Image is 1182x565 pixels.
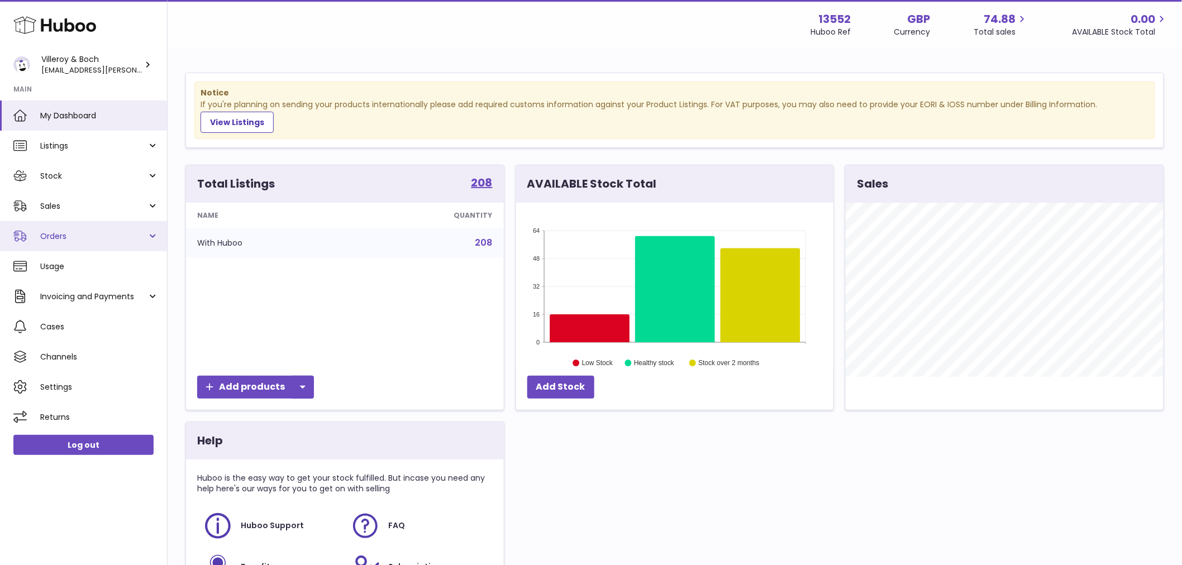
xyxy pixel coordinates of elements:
[1073,27,1169,37] span: AVAILABLE Stock Total
[197,376,314,399] a: Add products
[388,520,405,531] span: FAQ
[40,322,159,332] span: Cases
[634,359,675,367] text: Healthy stock
[894,27,931,37] div: Currency
[40,291,147,302] span: Invoicing and Payments
[197,176,275,191] h3: Total Listings
[40,231,147,242] span: Orders
[241,520,304,531] span: Huboo Support
[471,177,493,188] strong: 208
[582,359,613,367] text: Low Stock
[40,171,147,181] span: Stock
[536,339,540,346] text: 0
[350,511,487,541] a: FAQ
[471,177,493,190] a: 208
[40,201,147,212] span: Sales
[857,176,888,191] h3: Sales
[533,227,540,234] text: 64
[40,261,159,272] span: Usage
[201,88,1149,98] strong: Notice
[908,12,931,27] strong: GBP
[40,412,159,423] span: Returns
[1131,12,1156,27] span: 0.00
[13,56,30,73] img: liu.rosanne@villeroy-boch.com
[974,12,1029,37] a: 74.88 Total sales
[201,112,274,133] a: View Listings
[811,27,851,37] div: Huboo Ref
[984,12,1016,27] span: 74.88
[13,435,154,455] a: Log out
[974,27,1029,37] span: Total sales
[40,141,147,151] span: Listings
[201,99,1149,133] div: If you're planning on sending your products internationally please add required customs informati...
[527,376,594,399] a: Add Stock
[41,64,226,75] span: [EMAIL_ADDRESS][PERSON_NAME][DOMAIN_NAME]
[203,511,339,541] a: Huboo Support
[197,473,493,494] p: Huboo is the easy way to get your stock fulfilled. But incase you need any help here's our ways f...
[533,311,540,318] text: 16
[818,12,851,27] strong: 13552
[698,359,759,367] text: Stock over 2 months
[197,433,223,448] h3: Help
[1073,12,1169,37] a: 0.00 AVAILABLE Stock Total
[40,111,159,121] span: My Dashboard
[186,228,353,257] td: With Huboo
[40,352,159,362] span: Channels
[41,54,142,75] div: Villeroy & Boch
[475,236,493,249] a: 208
[527,176,657,191] h3: AVAILABLE Stock Total
[533,255,540,262] text: 48
[186,203,353,228] th: Name
[533,283,540,290] text: 32
[40,382,159,392] span: Settings
[353,203,504,228] th: Quantity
